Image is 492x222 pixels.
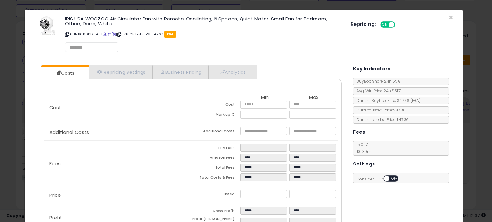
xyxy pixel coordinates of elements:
[191,173,240,183] td: Total Costs & Fees
[353,176,407,182] span: Consider CPT:
[40,16,55,35] img: 41vt8OhoaLL._SL60_.jpg
[389,176,400,181] span: OFF
[108,32,111,37] a: All offer listings
[191,154,240,164] td: Amazon Fees
[410,98,421,103] span: ( FBA )
[449,13,453,22] span: ×
[191,164,240,173] td: Total Fees
[353,79,400,84] span: BuyBox Share 24h: 55%
[191,101,240,111] td: Cost
[89,65,152,79] a: Repricing Settings
[394,22,404,27] span: OFF
[44,105,191,110] p: Cost
[353,128,365,136] h5: Fees
[353,149,375,154] span: $0.30 min
[209,65,256,79] a: Analytics
[240,95,289,101] th: Min
[351,22,376,27] h5: Repricing:
[353,65,390,73] h5: Key Indicators
[103,32,107,37] a: BuyBox page
[44,161,191,166] p: Fees
[353,98,421,103] span: Current Buybox Price:
[381,22,389,27] span: ON
[191,207,240,217] td: Gross Profit
[112,32,116,37] a: Your listing only
[353,142,375,154] span: 15.00 %
[289,95,338,101] th: Max
[164,31,176,38] span: FBA
[152,65,209,79] a: Business Pricing
[191,144,240,154] td: FBA Fees
[44,215,191,220] p: Profit
[191,111,240,120] td: Mark up %
[191,127,240,137] td: Additional Costs
[65,16,341,26] h3: IRIS USA WOOZOO Air Circulator Fan with Remote, Oscillating, 5 Speeds, Quiet Motor, Small Fan for...
[353,107,406,113] span: Current Listed Price: $47.36
[397,98,421,103] span: $47.36
[353,160,375,168] h5: Settings
[353,117,409,122] span: Current Landed Price: $47.36
[65,29,341,39] p: ASIN: B08GDDF56H | SKU: GlobeFan2354207
[44,130,191,135] p: Additional Costs
[191,190,240,200] td: Listed
[41,67,88,80] a: Costs
[44,193,191,198] p: Price
[353,88,401,94] span: Avg. Win Price 24h: $51.71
